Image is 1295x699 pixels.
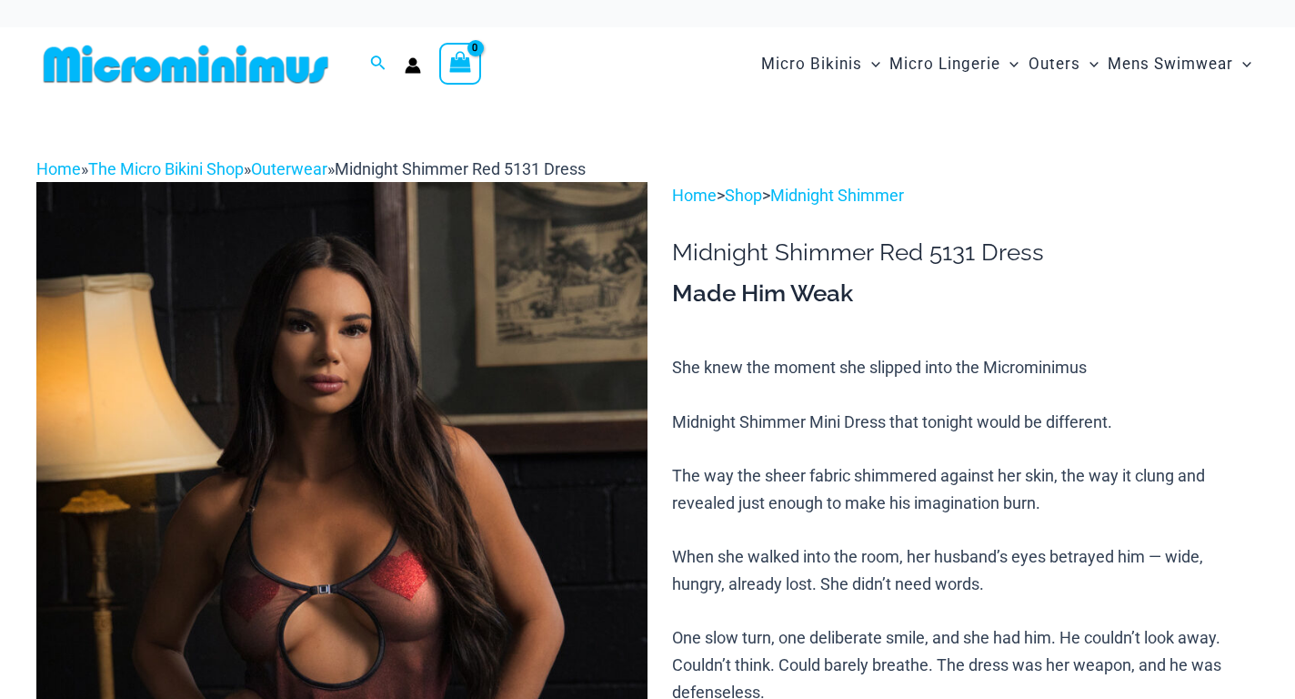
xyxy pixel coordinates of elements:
[405,57,421,74] a: Account icon link
[36,159,586,178] span: » » »
[757,36,885,92] a: Micro BikinisMenu ToggleMenu Toggle
[88,159,244,178] a: The Micro Bikini Shop
[439,43,481,85] a: View Shopping Cart, empty
[885,36,1023,92] a: Micro LingerieMenu ToggleMenu Toggle
[251,159,327,178] a: Outerwear
[672,279,1259,309] h3: Made Him Weak
[862,41,880,87] span: Menu Toggle
[770,186,904,205] a: Midnight Shimmer
[754,34,1259,95] nav: Site Navigation
[36,44,336,85] img: MM SHOP LOGO FLAT
[1029,41,1080,87] span: Outers
[761,41,862,87] span: Micro Bikinis
[725,186,762,205] a: Shop
[1024,36,1103,92] a: OutersMenu ToggleMenu Toggle
[1233,41,1251,87] span: Menu Toggle
[370,53,386,76] a: Search icon link
[672,182,1259,209] p: > >
[672,186,717,205] a: Home
[672,238,1259,267] h1: Midnight Shimmer Red 5131 Dress
[335,159,586,178] span: Midnight Shimmer Red 5131 Dress
[889,41,1000,87] span: Micro Lingerie
[1103,36,1256,92] a: Mens SwimwearMenu ToggleMenu Toggle
[1108,41,1233,87] span: Mens Swimwear
[1080,41,1099,87] span: Menu Toggle
[1000,41,1019,87] span: Menu Toggle
[36,159,81,178] a: Home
